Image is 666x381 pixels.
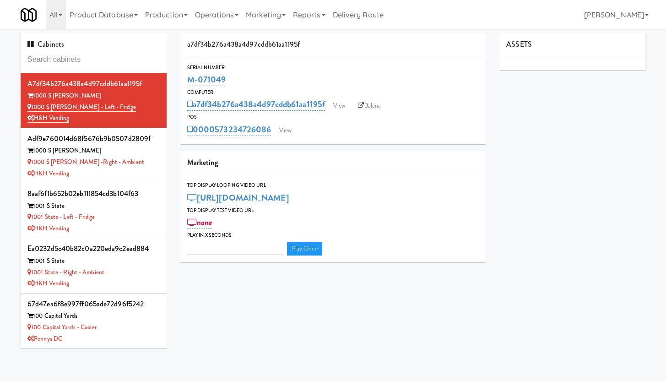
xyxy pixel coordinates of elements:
[27,90,160,102] div: 1000 S [PERSON_NAME]
[187,191,289,204] a: [URL][DOMAIN_NAME]
[27,114,69,123] a: H&H Vending
[21,7,37,23] img: Micromart
[287,242,322,256] a: Play Once
[21,183,167,238] li: 8aaf6f1b652b02eb111854cd3b104f631001 S State 1001 State - Left - FridgeH&H Vending
[187,63,479,72] div: Serial Number
[187,181,479,190] div: Top Display Looping Video Url
[21,238,167,293] li: ea0232d5c40b82c0a220eda9c2ead8841001 S State 1001 State - Right - AmbientH&H Vending
[27,279,69,288] a: H&H Vending
[27,323,97,332] a: 100 Capital Yards - Cooler
[353,99,385,113] a: Balena
[27,268,104,277] a: 1001 State - Right - Ambient
[21,294,167,348] li: 67d47ea6f8e997ff065ade72d96f5242100 Capital Yards 100 Capital Yards - CoolerPennys DC
[187,73,226,86] a: M-071049
[27,158,144,166] a: 1000 S [PERSON_NAME] -Right - Ambient
[187,98,325,111] a: a7df34b276a438a4d97cddb61aa1195f
[275,124,296,137] a: View
[187,231,479,240] div: Play in X seconds
[27,169,69,178] a: H&H Vending
[187,88,479,97] div: Computer
[21,73,167,128] li: a7df34b276a438a4d97cddb61aa1195f1000 S [PERSON_NAME] 1000 S [PERSON_NAME] - Left - FridgeH&H Vending
[187,157,218,168] span: Marketing
[27,187,160,201] div: 8aaf6f1b652b02eb111854cd3b104f63
[27,212,95,221] a: 1001 State - Left - Fridge
[27,77,160,91] div: a7df34b276a438a4d97cddb61aa1195f
[21,128,167,183] li: adf9e760014d68f5676b9b0507d2809f1000 S [PERSON_NAME] 1000 S [PERSON_NAME] -Right - AmbientH&H Ven...
[27,51,160,68] input: Search cabinets
[187,206,479,215] div: Top Display Test Video Url
[27,132,160,146] div: adf9e760014d68f5676b9b0507d2809f
[27,201,160,212] div: 1001 S State
[27,224,69,233] a: H&H Vending
[27,297,160,311] div: 67d47ea6f8e997ff065ade72d96f5242
[27,310,160,322] div: 100 Capital Yards
[187,113,479,122] div: POS
[27,256,160,267] div: 1001 S State
[506,39,532,49] span: ASSETS
[27,334,62,343] a: Pennys DC
[27,39,64,49] span: Cabinets
[187,123,271,136] a: 0000573234726086
[187,216,212,229] a: none
[329,99,350,113] a: View
[180,33,486,56] div: a7df34b276a438a4d97cddb61aa1195f
[27,242,160,256] div: ea0232d5c40b82c0a220eda9c2ead884
[27,145,160,157] div: 1000 S [PERSON_NAME]
[27,103,136,112] a: 1000 S [PERSON_NAME] - Left - Fridge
